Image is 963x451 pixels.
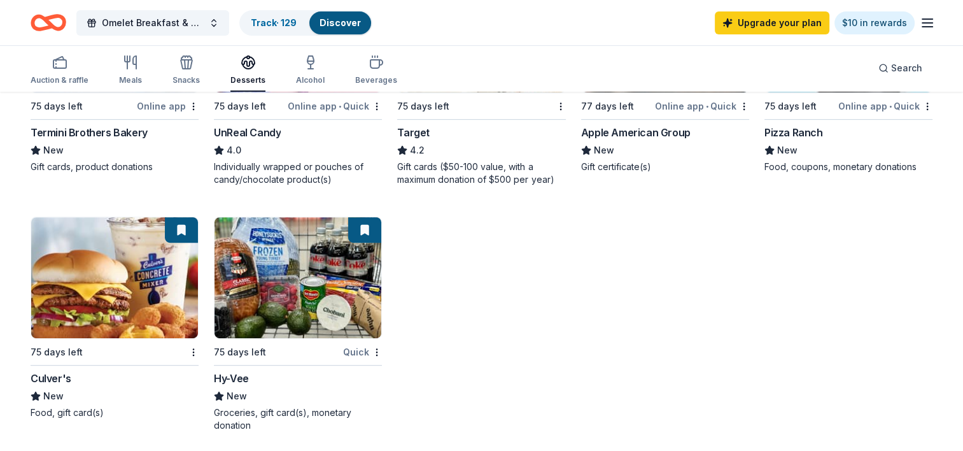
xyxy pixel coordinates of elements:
div: Online app Quick [288,98,382,114]
span: • [889,101,892,111]
div: Hy-Vee [214,371,249,386]
div: 77 days left [581,99,634,114]
button: Desserts [230,50,265,92]
div: 75 days left [764,99,817,114]
div: Individually wrapped or pouches of candy/chocolate product(s) [214,161,382,186]
span: • [706,101,708,111]
span: Search [891,61,922,76]
span: New [43,389,64,404]
div: Termini Brothers Bakery [31,125,148,140]
div: Food, gift card(s) [31,406,199,419]
div: Online app [137,98,199,114]
span: • [339,101,341,111]
div: Culver's [31,371,71,386]
button: Auction & raffle [31,50,88,92]
span: New [594,143,614,158]
div: 75 days left [31,345,83,360]
div: Alcohol [296,75,325,85]
div: Food, coupons, monetary donations [764,161,932,173]
div: Online app Quick [838,98,932,114]
div: 75 days left [31,99,83,114]
span: New [777,143,798,158]
button: Snacks [172,50,200,92]
a: Home [31,8,66,38]
div: 75 days left [397,99,449,114]
div: Beverages [355,75,397,85]
div: Pizza Ranch [764,125,823,140]
div: Gift cards, product donations [31,161,199,173]
a: Discover [320,17,361,28]
a: $10 in rewards [834,11,915,34]
button: Track· 129Discover [239,10,372,36]
span: New [227,389,247,404]
div: Desserts [230,75,265,85]
button: Beverages [355,50,397,92]
div: 75 days left [214,345,266,360]
a: Track· 129 [251,17,297,28]
div: 75 days left [214,99,266,114]
span: Omelet Breakfast & Silent Auction Fundraiser [102,15,204,31]
div: Meals [119,75,142,85]
span: 4.2 [410,143,425,158]
a: Image for Culver's 75 days leftCulver'sNewFood, gift card(s) [31,217,199,419]
div: Online app Quick [655,98,749,114]
div: Apple American Group [581,125,691,140]
div: Gift certificate(s) [581,161,749,173]
img: Image for Culver's [31,217,198,338]
span: New [43,143,64,158]
div: Snacks [172,75,200,85]
a: Upgrade your plan [715,11,829,34]
span: 4.0 [227,143,241,158]
div: Groceries, gift card(s), monetary donation [214,406,382,432]
button: Omelet Breakfast & Silent Auction Fundraiser [76,10,229,36]
div: UnReal Candy [214,125,281,140]
div: Quick [343,344,382,360]
div: Auction & raffle [31,75,88,85]
a: Image for Hy-Vee75 days leftQuickHy-VeeNewGroceries, gift card(s), monetary donation [214,217,382,432]
div: Target [397,125,430,140]
button: Alcohol [296,50,325,92]
button: Meals [119,50,142,92]
div: Gift cards ($50-100 value, with a maximum donation of $500 per year) [397,161,565,186]
img: Image for Hy-Vee [214,217,381,338]
button: Search [868,55,932,81]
